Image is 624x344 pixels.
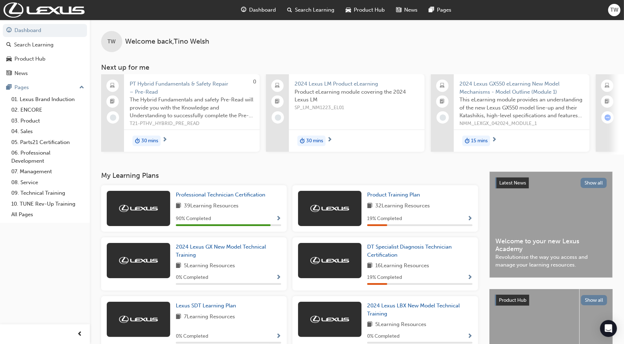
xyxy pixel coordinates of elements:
[367,302,472,318] a: 2024 Lexus LBX New Model Technical Training
[295,6,335,14] span: Search Learning
[6,56,12,62] span: car-icon
[6,42,11,48] span: search-icon
[459,96,584,120] span: This eLearning module provides an understanding of the new Lexus GX550 model line-up and their Ka...
[375,320,426,329] span: 5 Learning Resources
[495,253,607,269] span: Revolutionise the way you access and manage your learning resources.
[367,332,400,340] span: 0 % Completed
[130,120,254,128] span: T21-PTHV_HYBRID_PRE_READ
[276,273,281,282] button: Show Progress
[101,171,478,180] h3: My Learning Plans
[176,191,268,199] a: Professional Technician Certification
[8,115,87,126] a: 03. Product
[391,3,424,17] a: news-iconNews
[3,81,87,94] button: Pages
[346,6,351,14] span: car-icon
[275,97,280,106] span: booktick-icon
[605,81,610,90] span: laptop-icon
[125,38,209,46] span: Welcome back , Tino Welsh
[130,96,254,120] span: The Hybrid Fundamentals and safety Pre-Read will provide you with the Knowledge and Understanding...
[367,302,460,317] span: 2024 Lexus LBX New Model Technical Training
[110,81,115,90] span: laptop-icon
[310,257,349,264] img: Trak
[176,313,181,321] span: book-icon
[241,6,247,14] span: guage-icon
[8,199,87,209] a: 10. TUNE Rev-Up Training
[8,148,87,166] a: 06. Professional Development
[6,27,12,34] span: guage-icon
[581,178,607,188] button: Show all
[440,81,445,90] span: laptop-icon
[440,114,446,121] span: learningRecordVerb_NONE-icon
[429,6,434,14] span: pages-icon
[14,55,45,63] div: Product Hub
[367,191,423,199] a: Product Training Plan
[367,244,452,258] span: DT Specialist Diagnosis Technician Certification
[467,214,472,223] button: Show Progress
[176,243,281,259] a: 2024 Lexus GX New Model Technical Training
[14,41,54,49] div: Search Learning
[119,316,158,323] img: Trak
[8,94,87,105] a: 01. Lexus Brand Induction
[306,137,323,145] span: 30 mins
[367,320,372,329] span: book-icon
[608,4,620,16] button: TW
[276,333,281,340] span: Show Progress
[184,262,235,270] span: 5 Learning Resources
[184,313,235,321] span: 7 Learning Resources
[605,114,611,121] span: learningRecordVerb_ATTEMPT-icon
[282,3,340,17] a: search-iconSearch Learning
[110,114,116,121] span: learningRecordVerb_NONE-icon
[367,215,402,223] span: 19 % Completed
[295,80,419,88] span: 2024 Lexus LM Product eLearning
[101,74,260,152] a: 0PT Hybrid Fundamentals & Safety Repair – Pre-ReadThe Hybrid Fundamentals and safety Pre-Read wil...
[184,202,239,211] span: 39 Learning Resources
[440,97,445,106] span: booktick-icon
[310,316,349,323] img: Trak
[176,202,181,211] span: book-icon
[176,332,208,340] span: 0 % Completed
[110,97,115,106] span: booktick-icon
[130,80,254,96] span: PT Hybrid Fundamentals & Safety Repair – Pre-Read
[8,137,87,148] a: 05. Parts21 Certification
[6,70,12,77] span: news-icon
[499,297,526,303] span: Product Hub
[4,2,85,18] img: Trak
[367,243,472,259] a: DT Specialist Diagnosis Technician Certification
[467,275,472,281] span: Show Progress
[176,302,236,309] span: Lexus SDT Learning Plan
[3,23,87,81] button: DashboardSearch LearningProduct HubNews
[176,274,208,282] span: 0 % Completed
[404,6,418,14] span: News
[295,88,419,104] span: Product eLearning module covering the 2024 Lexus LM
[108,38,116,46] span: TW
[135,136,140,145] span: duration-icon
[467,333,472,340] span: Show Progress
[300,136,305,145] span: duration-icon
[8,166,87,177] a: 07. Management
[340,3,391,17] a: car-iconProduct Hub
[78,330,83,339] span: prev-icon
[90,63,624,71] h3: Next up for me
[375,202,430,211] span: 32 Learning Resources
[467,216,472,222] span: Show Progress
[3,38,87,51] a: Search Learning
[176,215,211,223] span: 90 % Completed
[310,205,349,212] img: Trak
[424,3,457,17] a: pages-iconPages
[467,332,472,341] button: Show Progress
[6,85,12,91] span: pages-icon
[492,137,497,143] span: next-icon
[276,275,281,281] span: Show Progress
[495,237,607,253] span: Welcome to your new Lexus Academy
[295,104,419,112] span: SP_LM_NM1223_EL01
[467,273,472,282] button: Show Progress
[8,126,87,137] a: 04. Sales
[266,74,425,152] a: 2024 Lexus LM Product eLearningProduct eLearning module covering the 2024 Lexus LMSP_LM_NM1223_EL...
[489,171,613,278] a: Latest NewsShow allWelcome to your new Lexus AcademyRevolutionise the way you access and manage y...
[176,192,265,198] span: Professional Technician Certification
[253,79,256,85] span: 0
[236,3,282,17] a: guage-iconDashboard
[327,137,332,143] span: next-icon
[8,105,87,115] a: 02. ENCORE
